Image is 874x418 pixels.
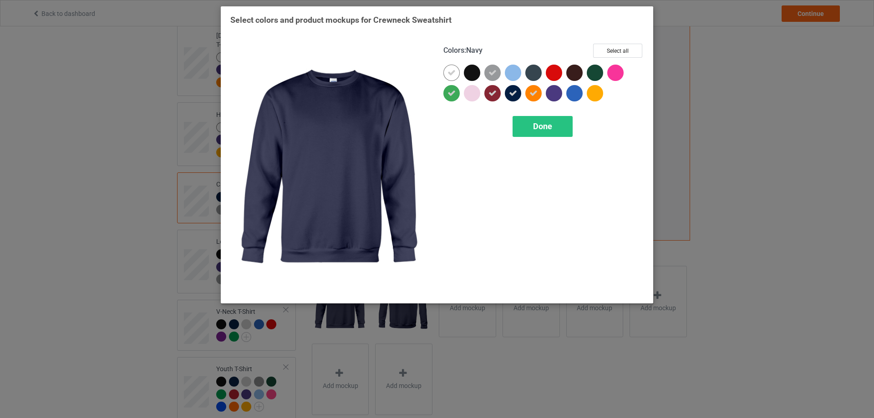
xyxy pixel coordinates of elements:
span: Colors [443,46,464,55]
span: Select colors and product mockups for Crewneck Sweatshirt [230,15,452,25]
h4: : [443,46,483,55]
img: regular.jpg [230,44,431,294]
span: Navy [466,46,483,55]
span: Done [533,121,552,131]
button: Select all [593,44,642,58]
